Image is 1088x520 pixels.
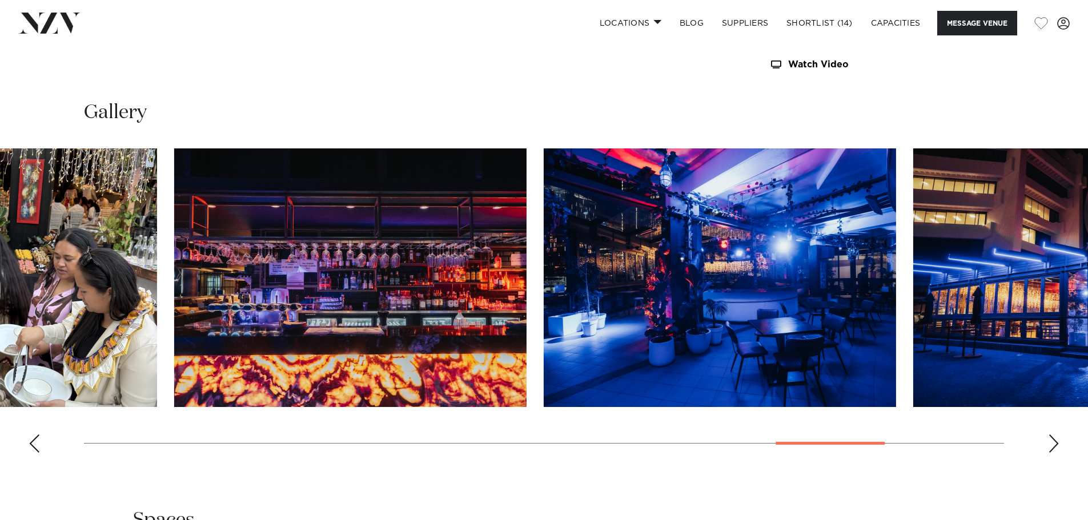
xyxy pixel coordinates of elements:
a: Locations [591,11,671,35]
swiper-slide: 17 / 21 [174,148,527,407]
a: BLOG [671,11,713,35]
img: nzv-logo.png [18,13,81,33]
swiper-slide: 18 / 21 [544,148,896,407]
a: SUPPLIERS [713,11,777,35]
h2: Gallery [84,100,147,126]
a: Watch Video [769,60,955,70]
a: Shortlist (14) [777,11,862,35]
a: Capacities [862,11,930,35]
button: Message Venue [937,11,1017,35]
